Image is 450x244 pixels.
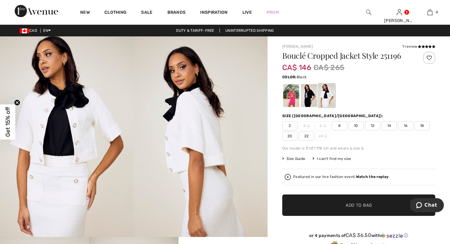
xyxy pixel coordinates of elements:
div: Featured in our live fashion event. [293,175,388,179]
span: 14 [381,121,397,130]
a: Live [242,9,252,16]
img: 1ère Avenue [15,5,58,17]
span: 20 [282,131,298,141]
span: 22 [299,131,314,141]
img: ring-m.svg [307,124,310,127]
a: [PERSON_NAME] [282,44,313,49]
div: or 4 payments ofCA$ 36.50withSezzle Click to learn more about Sezzle [282,232,435,241]
div: Our model is 5'10"/178 cm and wears a size 6. [282,146,435,151]
span: Size Guide [282,156,305,161]
strong: Watch the replay [356,175,389,179]
img: ring-m.svg [324,135,327,138]
button: Close teaser [14,100,20,106]
a: New [80,10,90,16]
div: I can't find my size [313,156,351,161]
span: CA$ 265 [313,62,344,73]
div: [PERSON_NAME] [384,17,414,24]
div: Pink [283,84,299,107]
a: Clothing [104,10,126,16]
img: ring-m.svg [323,124,326,127]
img: search the website [366,9,371,16]
span: 12 [365,121,380,130]
iframe: Opens a widget where you can chat to one of our agents [410,198,444,213]
span: 4 [299,121,314,130]
span: 24 [315,131,331,141]
span: CAD [20,28,39,33]
div: Off White [319,84,335,107]
span: 6 [315,121,331,130]
div: Black [301,84,317,107]
div: Size ([GEOGRAPHIC_DATA]/[GEOGRAPHIC_DATA]): [282,113,384,119]
img: My Info [397,9,402,16]
span: Color: [282,75,297,79]
a: Prom [267,9,279,16]
img: Canadian Dollar [20,28,29,33]
img: Boucl&eacute; Cropped Jacket Style 251196. 2 [134,36,268,237]
span: Inspiration [200,10,227,16]
span: EN [43,28,51,33]
span: Get 15% off [4,107,11,137]
img: Sezzle [381,233,403,238]
div: 1 review [402,44,435,49]
a: 4 [415,9,445,16]
button: Add to Bag [282,194,435,216]
span: Add to Bag [346,202,372,209]
a: Sale [141,10,152,16]
span: 18 [414,121,430,130]
span: 16 [398,121,413,130]
a: Sign In [397,9,402,15]
span: Black [297,75,307,79]
div: or 4 payments of with [282,232,435,238]
span: 10 [348,121,364,130]
span: 8 [332,121,347,130]
h1: Bouclé Cropped Jacket Style 251196 [282,52,410,60]
span: 2 [282,121,298,130]
span: CA$ 36.50 [346,232,371,238]
span: CA$ 146 [282,57,311,72]
img: My Bag [427,9,433,16]
img: Watch the replay [285,174,291,180]
a: Brands [167,10,186,16]
span: 4 [436,9,438,15]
